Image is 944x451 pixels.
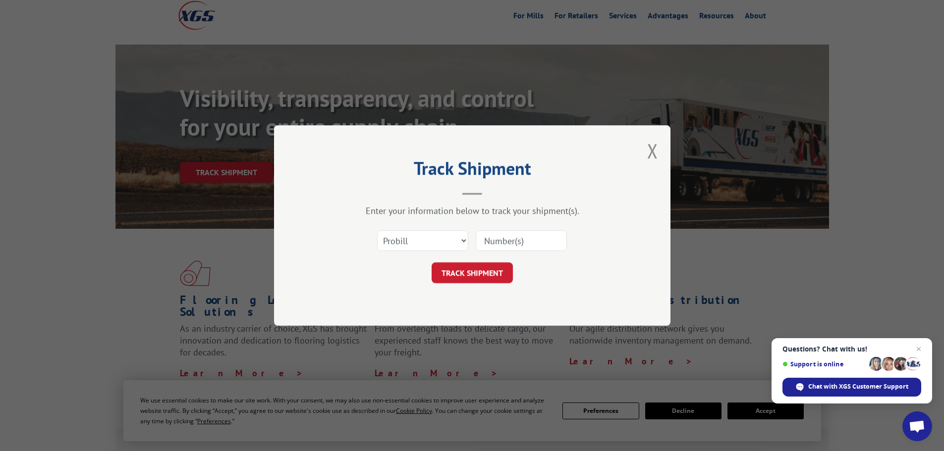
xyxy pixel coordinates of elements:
[476,230,567,251] input: Number(s)
[913,343,925,355] span: Close chat
[808,382,908,391] span: Chat with XGS Customer Support
[782,360,866,368] span: Support is online
[324,205,621,216] div: Enter your information below to track your shipment(s).
[902,411,932,441] div: Open chat
[647,138,658,164] button: Close modal
[782,345,921,353] span: Questions? Chat with us!
[432,262,513,283] button: TRACK SHIPMENT
[782,378,921,397] div: Chat with XGS Customer Support
[324,161,621,180] h2: Track Shipment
